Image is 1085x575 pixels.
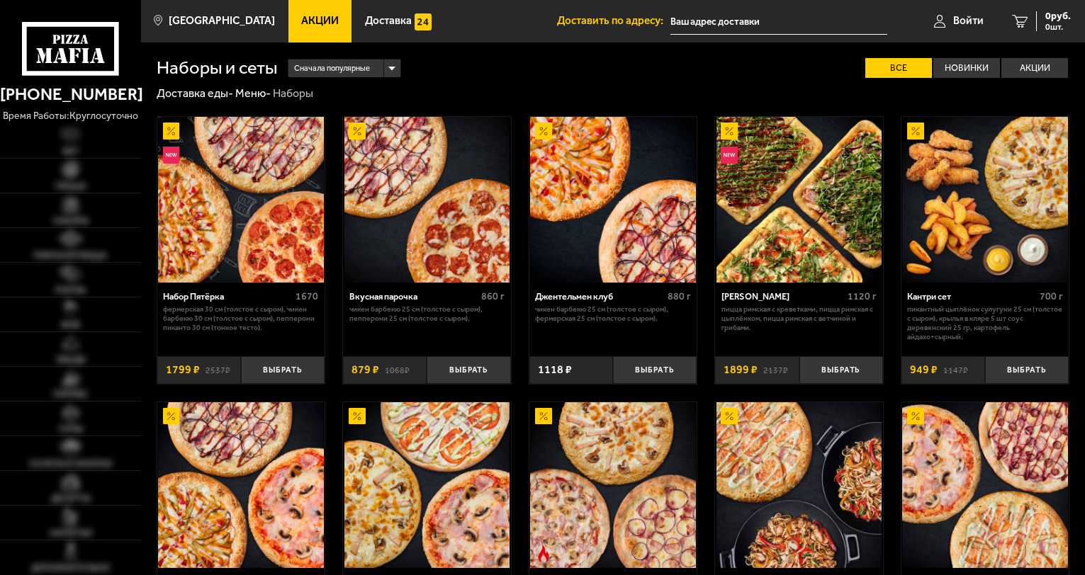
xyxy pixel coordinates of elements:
[56,355,86,364] span: Обеды
[349,123,366,140] img: Акционный
[29,460,112,468] span: Салаты и закуски
[206,364,230,375] s: 2537 ₽
[901,117,1069,283] a: АкционныйКантри сет
[953,16,984,26] span: Войти
[301,16,339,26] span: Акции
[352,364,379,375] span: 879 ₽
[535,545,552,562] img: Острое блюдо
[933,58,1000,79] label: Новинки
[721,408,738,425] img: Акционный
[344,117,510,283] img: Вкусная парочка
[721,291,844,302] div: [PERSON_NAME]
[415,13,432,30] img: 15daf4d41897b9f0e9f617042186c801.svg
[53,217,89,225] span: Наборы
[158,402,324,568] img: Вилладжио
[1045,23,1071,31] span: 0 шт.
[530,402,696,568] img: Трио из Рио
[763,364,788,375] s: 2137 ₽
[349,305,505,324] p: Чикен Барбекю 25 см (толстое с сыром), Пепперони 25 см (толстое с сыром).
[235,86,271,100] a: Меню-
[535,305,690,324] p: Чикен Барбекю 25 см (толстое с сыром), Фермерская 25 см (толстое с сыром).
[163,408,180,425] img: Акционный
[716,117,882,283] img: Мама Миа
[59,425,83,433] span: Супы
[530,117,696,283] img: Джентельмен клуб
[529,402,697,568] a: АкционныйОстрое блюдоТрио из Рио
[349,291,478,302] div: Вкусная парочка
[535,291,663,302] div: Джентельмен клуб
[1040,290,1063,302] span: 700 г
[31,564,110,572] span: Дополнительно
[721,305,877,332] p: Пицца Римская с креветками, Пицца Римская с цыплёнком, Пицца Римская с ветчиной и грибами.
[50,529,92,537] span: Напитки
[907,123,924,140] img: Акционный
[273,86,313,101] div: Наборы
[163,123,180,140] img: Акционный
[670,8,887,35] input: Ваш адрес доставки
[721,147,738,164] img: Новинка
[668,290,691,302] span: 880 г
[902,117,1068,283] img: Кантри сет
[61,321,80,329] span: WOK
[901,402,1069,568] a: АкционныйДаВинчи сет
[985,356,1069,384] button: Выбрать
[715,402,883,568] a: АкционныйВилла Капри
[716,402,882,568] img: Вилла Капри
[799,356,883,384] button: Выбрать
[1001,58,1068,79] label: Акции
[62,147,79,156] span: Хит
[535,408,552,425] img: Акционный
[296,290,318,302] span: 1670
[943,364,968,375] s: 1147 ₽
[613,356,697,384] button: Выбрать
[344,402,510,568] img: 3 пиццы
[557,16,670,26] span: Доставить по адресу:
[163,291,292,302] div: Набор Пятёрка
[294,58,370,79] span: Сначала популярные
[848,290,877,302] span: 1120 г
[55,286,86,295] span: Роллы
[724,364,758,375] span: 1899 ₽
[163,147,180,164] img: Новинка
[721,123,738,140] img: Акционный
[715,117,883,283] a: АкционныйНовинкаМама Миа
[157,117,325,283] a: АкционныйНовинкаНабор Пятёрка
[538,364,572,375] span: 1118 ₽
[365,16,412,26] span: Доставка
[907,291,1035,302] div: Кантри сет
[349,408,366,425] img: Акционный
[481,290,505,302] span: 860 г
[157,86,233,100] a: Доставка еды-
[385,364,410,375] s: 1068 ₽
[910,364,938,375] span: 949 ₽
[34,251,107,260] span: Римская пицца
[343,117,511,283] a: АкционныйВкусная парочка
[51,494,91,503] span: Десерты
[53,390,88,399] span: Горячее
[529,117,697,283] a: АкционныйДжентельмен клуб
[158,117,324,283] img: Набор Пятёрка
[166,364,200,375] span: 1799 ₽
[241,356,325,384] button: Выбрать
[163,305,318,332] p: Фермерская 30 см (толстое с сыром), Чикен Барбекю 30 см (толстое с сыром), Пепперони Пиканто 30 с...
[157,402,325,568] a: АкционныйВилладжио
[907,408,924,425] img: Акционный
[907,305,1062,341] p: Пикантный цыплёнок сулугуни 25 см (толстое с сыром), крылья в кляре 5 шт соус деревенский 25 гр, ...
[343,402,511,568] a: Акционный3 пиццы
[169,16,275,26] span: [GEOGRAPHIC_DATA]
[865,58,932,79] label: Все
[535,123,552,140] img: Акционный
[1045,11,1071,21] span: 0 руб.
[902,402,1068,568] img: ДаВинчи сет
[427,356,510,384] button: Выбрать
[55,182,86,190] span: Пицца
[157,59,277,77] h1: Наборы и сеты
